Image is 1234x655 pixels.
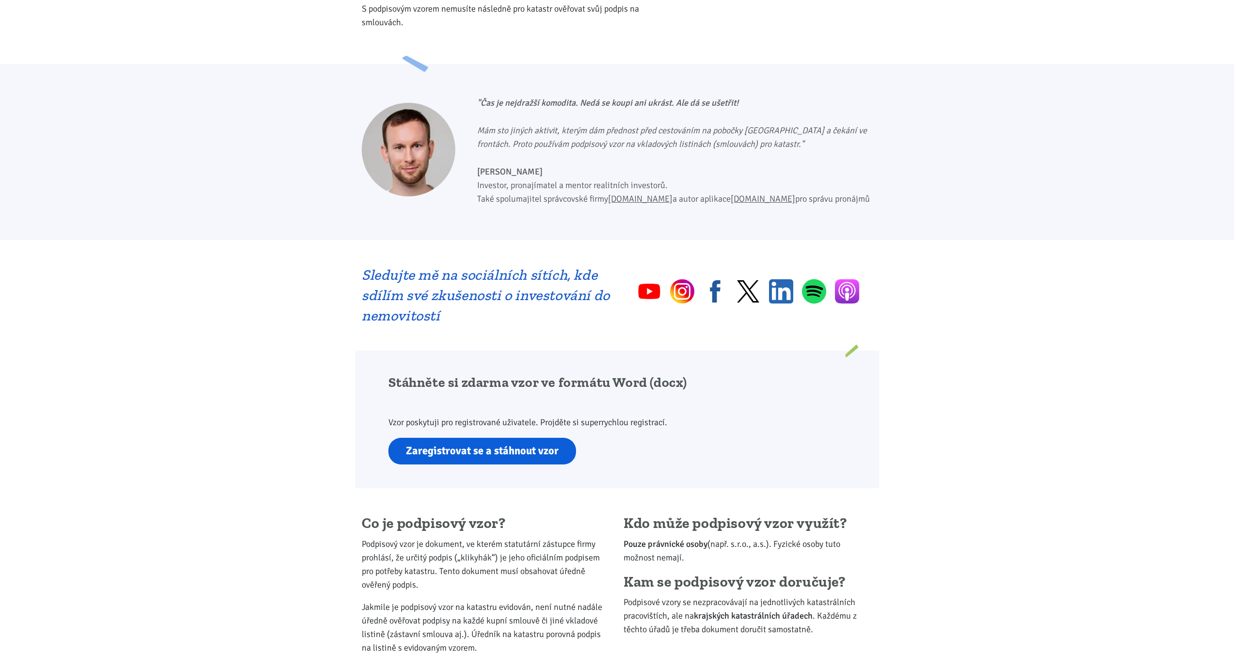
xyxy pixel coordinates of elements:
a: Twitter [736,279,760,304]
p: Investor, pronajímatel a mentor realitních investorů. Také spolumajitel správcovské firmy a autor... [477,165,872,206]
b: Pouze právnické osoby [624,539,707,549]
a: Apple Podcasts [835,279,859,304]
p: Vzor poskytuji pro registrované uživatele. Projděte si superrychlou registrací. [388,415,728,429]
a: Linkedin [769,279,793,304]
a: Zaregistrovat se a stáhnout vzor [388,438,576,464]
h2: Kam se podpisový vzor doručuje? [624,573,872,591]
h2: Stáhněte si zdarma vzor ve formátu Word (docx) [388,374,728,391]
a: [DOMAIN_NAME] [731,193,795,204]
b: [PERSON_NAME] [477,166,543,177]
a: [DOMAIN_NAME] [608,193,673,204]
b: krajských katastrálních úřadech [694,610,813,621]
img: Tomáš Kučera [362,103,455,196]
a: YouTube [637,279,661,304]
p: Podpisový vzor je dokument, ve kterém statutární zástupce firmy prohlásí, že určitý podpis („klik... [362,537,610,591]
a: Instagram [670,279,694,304]
h2: Co je podpisový vzor? [362,514,610,533]
i: Mám sto jiných aktivit, kterým dám přednost před cestováním na pobočky [GEOGRAPHIC_DATA] a čekání... [477,125,867,149]
a: Facebook [703,279,727,304]
a: Spotify [802,279,826,304]
b: "Čas je nejdražší komodita. Nedá se koupi ani ukrást. Ale dá se ušetřit! [477,97,738,108]
h2: Kdo může podpisový vzor využít? [624,514,872,533]
p: S podpisovým vzorem nemusíte následně pro katastr ověřovat svůj podpis na smlouvách. [362,2,654,29]
p: Podpisové vzory se nezpracovávají na jednotlivých katastrálních pracovištích, ale na . Každému z ... [624,595,872,636]
h2: Sledujte mě na sociálních sítích, kde sdílím své zkušenosti o investování do nemovitostí [362,265,610,326]
p: (např. s.r.o., a.s.). Fyzické osoby tuto možnost nemají. [624,537,872,564]
p: Jakmile je podpisový vzor na katastru evidován, není nutné nadále úředně ověřovat podpisy na každ... [362,600,610,655]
